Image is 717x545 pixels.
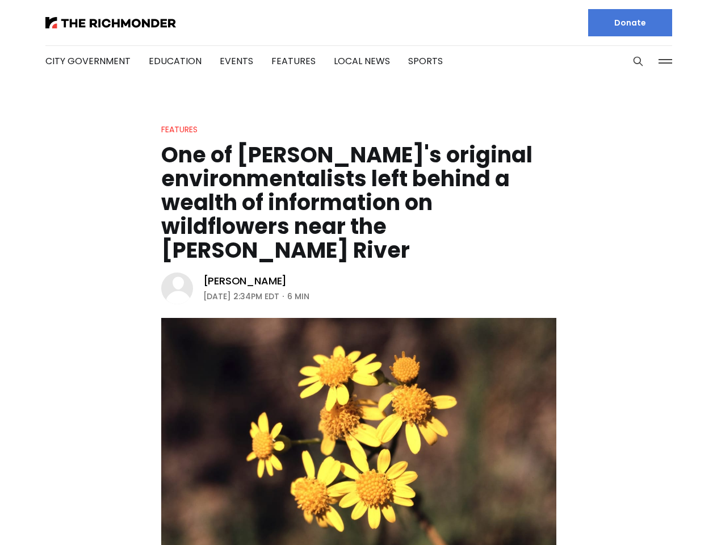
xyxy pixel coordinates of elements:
a: [PERSON_NAME] [203,274,287,288]
button: Search this site [630,53,647,70]
time: [DATE] 2:34PM EDT [203,290,279,303]
a: Features [161,124,198,135]
img: The Richmonder [45,17,176,28]
h1: One of [PERSON_NAME]'s original environmentalists left behind a wealth of information on wildflow... [161,143,556,262]
span: 6 min [287,290,309,303]
a: Sports [408,54,443,68]
a: Education [149,54,202,68]
a: Features [271,54,316,68]
a: City Government [45,54,131,68]
a: Local News [334,54,390,68]
a: Events [220,54,253,68]
a: Donate [588,9,672,36]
